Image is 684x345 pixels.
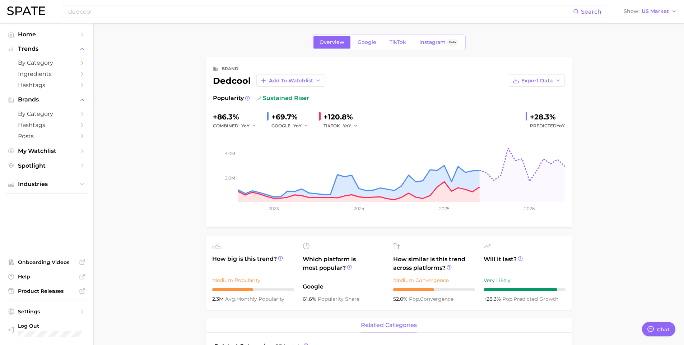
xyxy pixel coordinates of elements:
[6,160,88,171] a: Spotlight
[6,179,88,190] button: Industries
[18,273,75,280] span: Help
[6,119,88,131] a: Hashtags
[6,29,88,40] a: Home
[213,122,261,130] div: combined
[419,39,446,45] span: Instagram
[313,36,350,49] a: Overview
[624,9,639,13] span: Show
[509,74,565,87] button: Export Data
[18,133,75,140] span: Posts
[484,276,566,285] div: Very Likely
[393,296,409,302] span: 52.0%
[413,36,464,49] a: InstagramBeta
[18,82,75,88] span: Hashtags
[225,296,284,302] span: monthly popularity
[502,296,558,302] span: predicted growth
[213,94,244,103] span: Popularity
[268,206,279,211] tspan: 2023
[622,7,679,16] button: ShowUS Market
[256,74,325,87] button: Add to Watchlist
[6,145,88,156] a: My Watchlist
[18,288,75,294] span: Product Releases
[303,296,318,302] span: 61.6%
[241,122,257,130] button: YoY
[241,123,250,129] span: YoY
[293,122,309,130] button: YoY
[213,111,261,123] div: +86.3%
[18,96,75,103] span: Brands
[6,286,88,296] a: Product Releases
[271,111,313,123] div: +69.7%
[6,306,88,317] a: Settings
[225,296,236,302] abbr: average
[530,111,565,123] div: +28.3%
[213,74,325,87] div: dedcool
[393,288,475,291] div: 5 / 10
[6,57,88,68] a: by Category
[439,206,450,211] tspan: 2025
[409,296,453,302] span: convergence
[6,80,88,91] a: Hashtags
[393,276,475,285] div: Medium Convergence
[222,64,238,73] div: brand
[383,36,412,49] a: TikTok
[6,44,88,54] button: Trends
[502,296,513,302] abbr: popularity index
[352,36,382,49] a: Google
[18,59,75,66] span: by Category
[524,206,535,211] tspan: 2026
[7,6,45,15] img: SPATE
[18,308,75,315] span: Settings
[6,94,88,105] button: Brands
[484,255,566,272] span: Will it last?
[269,78,313,84] span: Add to Watchlist
[212,255,294,272] span: How big is this trend?
[358,39,376,45] span: Google
[212,288,294,291] div: 5 / 10
[6,108,88,119] a: by Category
[521,78,553,84] span: Export Data
[18,147,75,154] span: My Watchlist
[581,8,601,15] span: Search
[324,111,363,123] div: +120.8%
[557,123,565,128] span: YoY
[353,206,364,211] tspan: 2024
[449,39,456,45] span: Beta
[18,181,75,187] span: Industries
[18,110,75,117] span: by Category
[6,131,88,142] a: Posts
[642,9,669,13] span: US Market
[18,46,75,52] span: Trends
[6,257,88,268] a: Onboarding Videos
[271,122,313,130] div: GOOGLE
[320,39,344,45] span: Overview
[318,296,359,302] span: popularity share
[361,322,417,328] span: related categories
[18,259,75,265] span: Onboarding Videos
[324,122,363,130] div: TIKTOK
[343,123,351,129] span: YoY
[18,162,75,169] span: Spotlight
[293,123,302,129] span: YoY
[18,71,75,77] span: Ingredients
[212,296,225,302] span: 2.3m
[484,296,502,302] span: +28.3%
[18,31,75,38] span: Home
[393,255,475,272] span: How similar is this trend across platforms?
[68,5,573,18] input: Search here for a brand, industry, or ingredient
[409,296,420,302] abbr: popularity index
[212,276,294,285] div: Medium Popularity
[18,122,75,128] span: Hashtags
[530,122,565,130] span: Predicted
[484,288,566,291] div: 9 / 10
[343,122,358,130] button: YoY
[390,39,406,45] span: TikTok
[18,323,91,329] span: Log Out
[303,255,385,279] span: Which platform is most popular?
[256,94,309,103] span: sustained riser
[6,271,88,282] a: Help
[303,282,385,291] span: Google
[6,321,88,339] a: Log out. Currently logged in with e-mail anna.katsnelson@mane.com.
[256,95,261,101] img: sustained riser
[6,68,88,80] a: Ingredients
